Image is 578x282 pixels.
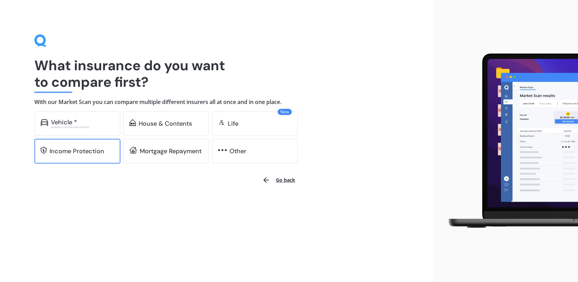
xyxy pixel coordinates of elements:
button: Go back [258,172,299,188]
div: Income Protection [50,148,104,155]
img: home-and-contents.b802091223b8502ef2dd.svg [129,119,136,126]
img: mortgage.098ac213e5e1dbe60cc2.svg [129,147,137,154]
h1: What insurance do you want to compare first? [34,57,399,90]
img: other.81dba5aafe580aa69f38.svg [218,147,227,154]
img: car.f15378c7a67c060ca3f3.svg [41,119,48,126]
div: Mortgage Repayment [140,148,202,155]
span: New [278,109,292,115]
div: Vehicle * [51,119,77,126]
img: income.d9b7b7fb96f7e1c2addc.svg [41,147,47,154]
img: life.f720d6a2d7cdcd3ad642.svg [218,119,225,126]
img: laptop.webp [439,50,578,232]
div: House & Contents [139,120,192,127]
h4: With our Market Scan you can compare multiple different insurers all at once and in one place. [34,98,399,106]
div: Life [228,120,238,127]
div: Other [229,148,246,155]
div: Excludes commercial vehicles [51,126,114,128]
